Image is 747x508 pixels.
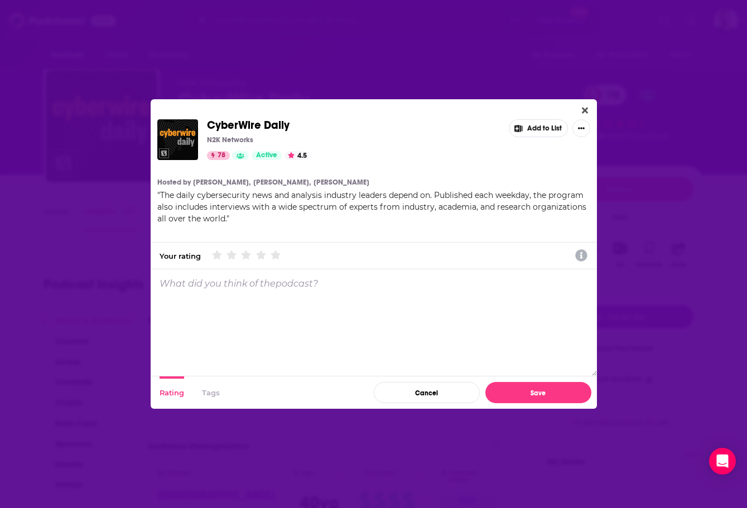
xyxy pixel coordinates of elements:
button: Cancel [374,382,480,403]
span: 78 [218,150,225,161]
button: Rating [160,376,184,409]
button: Save [485,382,591,403]
a: [PERSON_NAME] [314,178,369,187]
button: Tags [202,376,220,409]
button: 4.5 [285,151,310,160]
span: The daily cybersecurity news and analysis industry leaders depend on. Published each weekday, the... [157,190,586,224]
h4: Hosted by [157,178,191,187]
button: Add to List [509,119,568,137]
div: Your rating [160,251,201,260]
span: Active [256,150,277,161]
p: N2K Networks [207,136,253,144]
a: [PERSON_NAME], [253,178,311,187]
a: 78 [207,151,230,160]
button: Close [577,104,592,118]
img: CyberWire Daily [157,119,198,160]
span: " " [157,190,586,224]
a: CyberWire Daily [207,119,290,132]
span: CyberWire Daily [207,118,290,132]
a: [PERSON_NAME], [193,178,250,187]
a: Active [252,151,282,160]
p: What did you think of the podcast ? [160,278,318,289]
button: Show More Button [572,119,590,137]
a: Show additional information [575,248,587,264]
div: Open Intercom Messenger [709,448,736,475]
